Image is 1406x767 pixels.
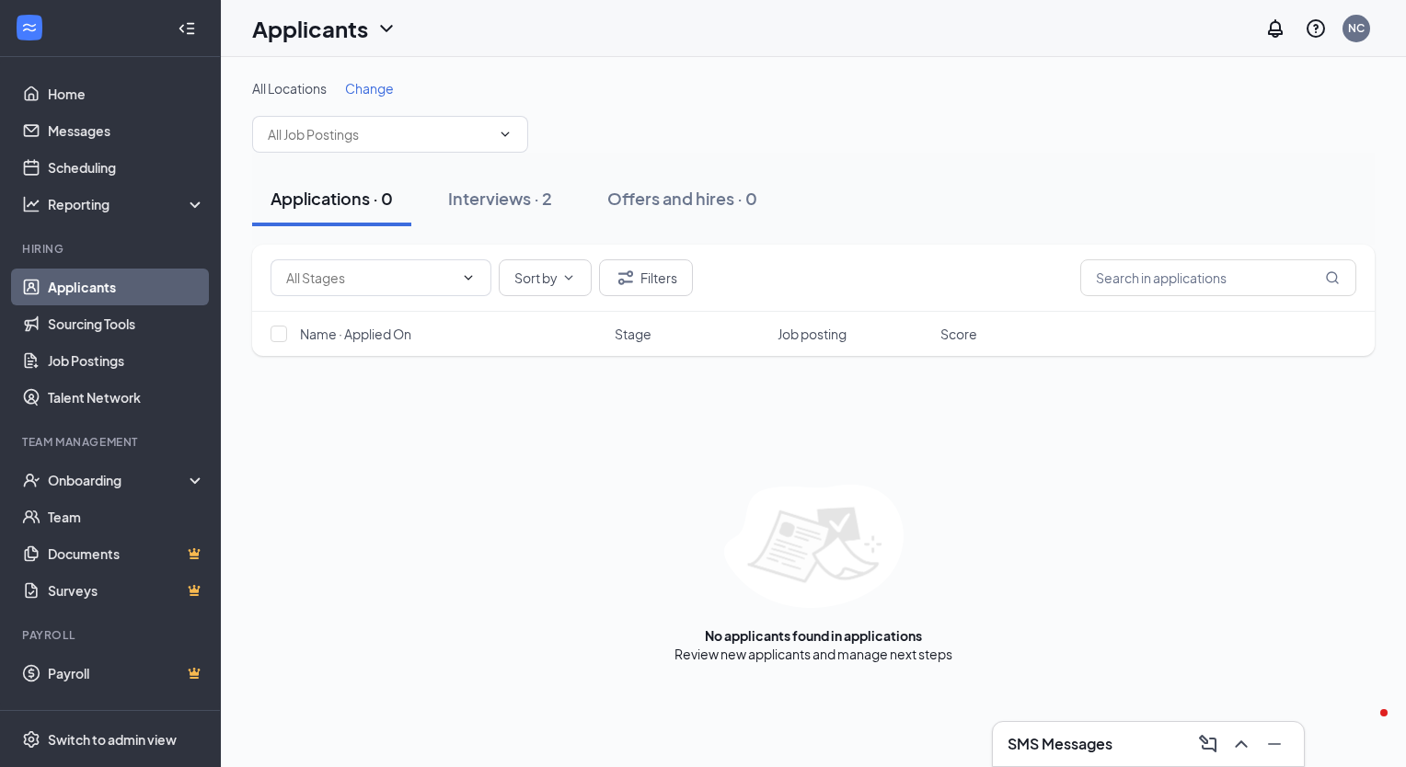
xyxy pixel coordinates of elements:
[48,342,205,379] a: Job Postings
[705,626,922,645] div: No applicants found in applications
[286,268,454,288] input: All Stages
[22,730,40,749] svg: Settings
[599,259,693,296] button: Filter Filters
[22,627,202,643] div: Payroll
[499,259,592,296] button: Sort byChevronDown
[345,80,394,97] span: Change
[1305,17,1327,40] svg: QuestionInfo
[940,325,977,343] span: Score
[48,112,205,149] a: Messages
[607,187,757,210] div: Offers and hires · 0
[268,124,490,144] input: All Job Postings
[1227,729,1256,759] button: ChevronUp
[498,127,513,142] svg: ChevronDown
[1193,729,1223,759] button: ComposeMessage
[561,270,576,285] svg: ChevronDown
[22,241,202,257] div: Hiring
[48,471,190,489] div: Onboarding
[615,267,637,289] svg: Filter
[22,471,40,489] svg: UserCheck
[22,434,202,450] div: Team Management
[514,271,558,284] span: Sort by
[375,17,398,40] svg: ChevronDown
[48,75,205,112] a: Home
[1343,704,1388,749] iframe: Intercom live chat
[48,305,205,342] a: Sourcing Tools
[1325,270,1340,285] svg: MagnifyingGlass
[778,325,847,343] span: Job posting
[1264,17,1286,40] svg: Notifications
[252,80,327,97] span: All Locations
[48,655,205,692] a: PayrollCrown
[48,379,205,416] a: Talent Network
[48,149,205,186] a: Scheduling
[1197,733,1219,755] svg: ComposeMessage
[461,270,476,285] svg: ChevronDown
[300,325,411,343] span: Name · Applied On
[252,13,368,44] h1: Applicants
[48,498,205,535] a: Team
[1348,20,1365,36] div: NC
[1260,729,1289,759] button: Minimize
[271,187,393,210] div: Applications · 0
[1008,734,1112,754] h3: SMS Messages
[1080,259,1356,296] input: Search in applications
[48,730,177,749] div: Switch to admin view
[22,195,40,213] svg: Analysis
[615,325,651,343] span: Stage
[20,18,39,37] svg: WorkstreamLogo
[724,485,904,608] img: empty-state
[448,187,552,210] div: Interviews · 2
[48,535,205,572] a: DocumentsCrown
[48,572,205,609] a: SurveysCrown
[674,645,952,663] div: Review new applicants and manage next steps
[1263,733,1285,755] svg: Minimize
[48,269,205,305] a: Applicants
[48,195,206,213] div: Reporting
[178,19,196,38] svg: Collapse
[1230,733,1252,755] svg: ChevronUp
